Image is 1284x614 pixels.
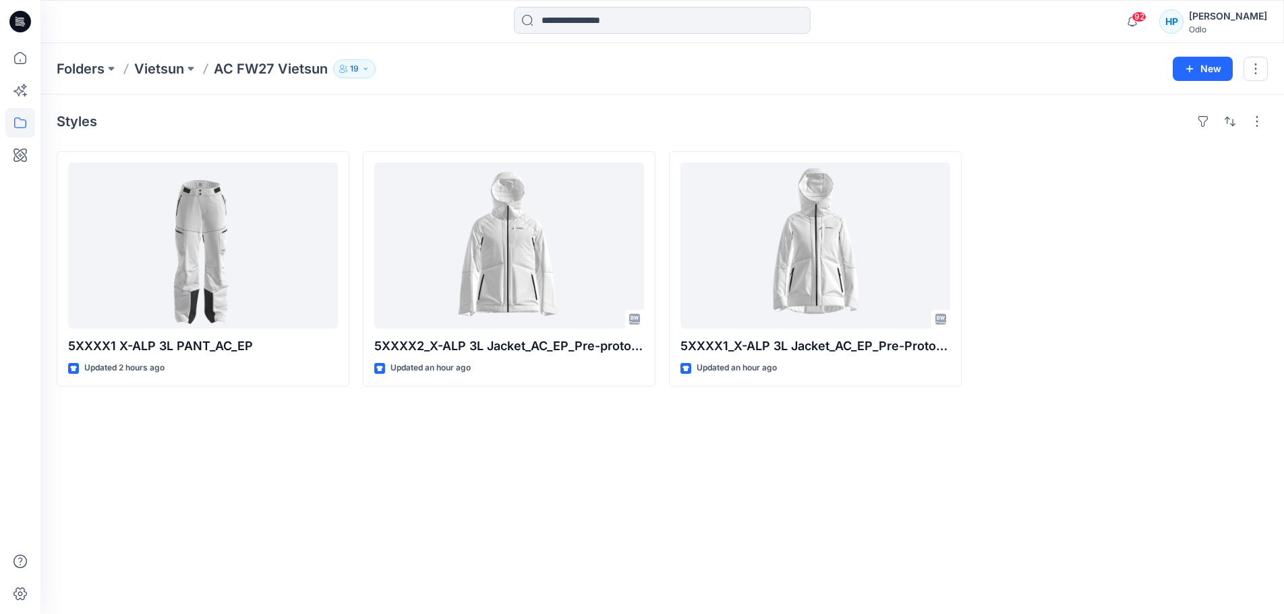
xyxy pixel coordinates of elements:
[1159,9,1184,34] div: HP
[1189,8,1267,24] div: [PERSON_NAME]
[390,361,471,375] p: Updated an hour ago
[1173,57,1233,81] button: New
[680,163,950,329] a: 5XXXX1_X-ALP 3L Jacket_AC_EP_Pre-Proto_GM
[134,59,184,78] a: Vietsun
[214,59,328,78] p: AC FW27 Vietsun
[1132,11,1146,22] span: 92
[84,361,165,375] p: Updated 2 hours ago
[350,61,359,76] p: 19
[68,163,338,329] a: 5XXXX1 X-ALP 3L PANT_AC_EP
[68,337,338,356] p: 5XXXX1 X-ALP 3L PANT_AC_EP
[374,337,644,356] p: 5XXXX2_X-ALP 3L Jacket_AC_EP_Pre-proto_GM
[333,59,376,78] button: 19
[57,113,97,130] h4: Styles
[57,59,105,78] a: Folders
[374,163,644,329] a: 5XXXX2_X-ALP 3L Jacket_AC_EP_Pre-proto_GM
[1189,24,1267,34] div: Odlo
[680,337,950,356] p: 5XXXX1_X-ALP 3L Jacket_AC_EP_Pre-Proto_GM
[697,361,777,375] p: Updated an hour ago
